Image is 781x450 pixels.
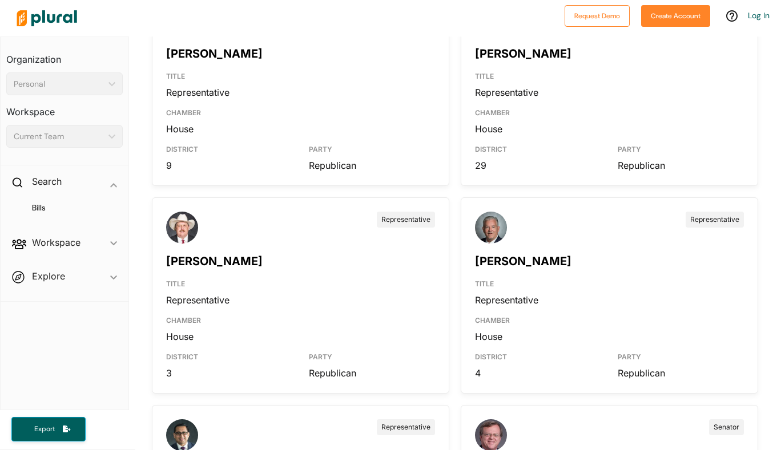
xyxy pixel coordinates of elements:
[18,202,117,213] a: Bills
[166,270,435,294] div: TITLE
[475,47,571,60] a: [PERSON_NAME]
[377,212,435,228] div: Representative
[618,135,744,159] div: PARTY
[32,175,62,188] h2: Search
[475,306,744,330] div: CHAMBER
[6,43,123,68] h3: Organization
[166,62,435,86] div: TITLE
[309,343,435,367] div: PARTY
[475,212,507,256] img: Headshot of Keith Bell
[618,343,744,367] div: PARTY
[475,294,744,306] div: Representative
[475,62,744,86] div: TITLE
[709,419,744,435] div: Senator
[166,123,435,135] div: House
[166,86,435,99] div: Representative
[14,131,104,143] div: Current Team
[26,424,63,434] span: Export
[686,212,744,228] div: Representative
[166,343,292,367] div: DISTRICT
[166,47,263,60] a: [PERSON_NAME]
[641,5,710,27] button: Create Account
[618,367,744,379] div: Republican
[166,99,435,123] div: CHAMBER
[309,135,435,159] div: PARTY
[166,367,292,379] div: 3
[166,159,292,172] div: 9
[377,419,435,435] div: Representative
[11,417,86,441] button: Export
[475,330,744,343] div: House
[166,135,292,159] div: DISTRICT
[475,159,601,172] div: 29
[475,123,744,135] div: House
[475,343,601,367] div: DISTRICT
[565,9,630,21] a: Request Demo
[475,135,601,159] div: DISTRICT
[475,270,744,294] div: TITLE
[6,95,123,120] h3: Workspace
[475,254,571,268] a: [PERSON_NAME]
[166,212,198,256] img: Headshot of Cecil Bell
[618,159,744,172] div: Republican
[309,159,435,172] div: Republican
[309,367,435,379] div: Republican
[14,78,104,90] div: Personal
[475,99,744,123] div: CHAMBER
[565,5,630,27] button: Request Demo
[166,254,263,268] a: [PERSON_NAME]
[166,306,435,330] div: CHAMBER
[475,367,601,379] div: 4
[641,9,710,21] a: Create Account
[166,330,435,343] div: House
[748,10,770,21] a: Log In
[166,294,435,306] div: Representative
[475,86,744,99] div: Representative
